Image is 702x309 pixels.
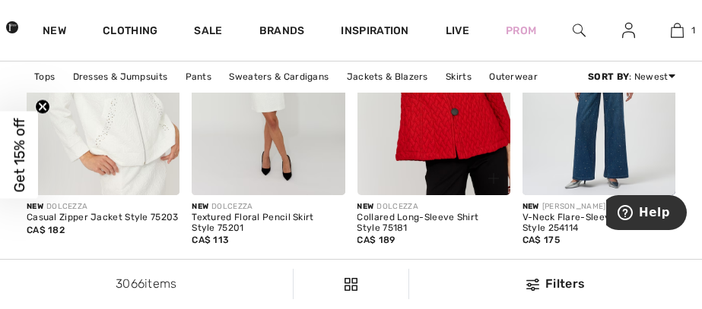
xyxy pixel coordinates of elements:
[526,279,539,291] img: Filters
[192,201,345,213] div: DOLCEZZA
[523,202,539,211] span: New
[357,201,510,213] div: DOLCEZZA
[11,118,28,192] span: Get 15% off
[27,201,179,213] div: DOLCEZZA
[259,24,305,40] a: Brands
[192,235,229,245] span: CA$ 113
[488,173,499,184] img: plus_v2.svg
[446,23,469,39] a: Live
[523,235,560,245] span: CA$ 175
[573,21,586,39] img: search the website
[27,202,43,211] span: New
[339,67,436,87] a: Jackets & Blazers
[357,202,374,211] span: New
[418,275,693,293] div: Filters
[178,67,220,87] a: Pants
[523,201,675,213] div: [PERSON_NAME]
[35,99,50,114] button: Close teaser
[438,67,479,87] a: Skirts
[27,225,65,235] span: CA$ 182
[116,276,145,291] span: 3066
[192,213,345,234] div: Textured Floral Pencil Skirt Style 75201
[27,67,62,87] a: Tops
[588,70,675,84] div: : Newest
[65,67,176,87] a: Dresses & Jumpsuits
[221,67,336,87] a: Sweaters & Cardigans
[523,213,675,234] div: V-Neck Flare-Sleeve Pullover Style 254114
[357,213,510,234] div: Collared Long-Sleeve Shirt Style 75181
[27,213,179,223] div: Casual Zipper Jacket Style 75203
[192,202,208,211] span: New
[481,67,545,87] a: Outerwear
[622,21,635,39] img: My Info
[194,24,222,40] a: Sale
[671,21,684,39] img: My Bag
[610,21,647,40] a: Sign In
[6,12,18,43] img: 1ère Avenue
[357,235,395,245] span: CA$ 189
[606,195,687,233] iframe: Opens a widget where you can find more information
[103,24,157,40] a: Clothing
[588,71,629,82] strong: Sort By
[345,278,357,291] img: Filters
[653,21,701,39] a: 1
[691,24,695,37] span: 1
[341,24,408,40] span: Inspiration
[506,23,536,39] a: Prom
[43,24,66,40] a: New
